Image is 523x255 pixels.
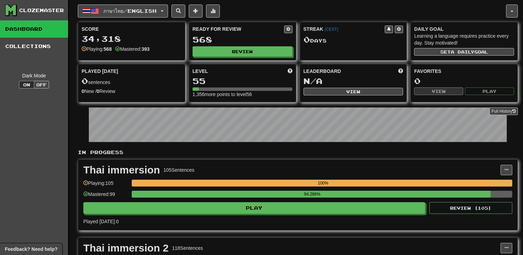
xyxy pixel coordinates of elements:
span: ภาษาไทย / English [103,8,157,14]
div: Streak [303,26,385,32]
div: New / Review [82,88,181,95]
div: 34,318 [82,35,181,43]
strong: 0 [97,88,100,94]
button: More stats [206,4,220,18]
button: Review (105) [429,202,512,214]
div: Favorites [414,68,514,75]
div: 568 [193,35,292,44]
button: View [303,88,403,95]
span: N/A [303,76,323,86]
div: Learning a language requires practice every day. Stay motivated! [414,32,514,46]
strong: 393 [141,46,149,52]
button: Seta dailygoal [414,48,514,56]
div: 100% [134,180,512,187]
div: Day s [303,35,403,44]
div: 118 Sentences [172,245,203,252]
a: (CEST) [325,27,338,32]
button: Off [34,81,49,88]
button: Add sentence to collection [189,4,203,18]
span: 0 [303,35,310,44]
div: Dark Mode [5,72,63,79]
span: Leaderboard [303,68,341,75]
button: ภาษาไทย/English [78,4,168,18]
button: Play [83,202,425,214]
span: a daily [451,49,474,54]
span: Open feedback widget [5,246,57,253]
div: Ready for Review [193,26,284,32]
span: Level [193,68,208,75]
div: 0 [414,77,514,85]
a: Full History [489,107,518,115]
button: Search sentences [171,4,185,18]
div: Mastered: [115,46,150,53]
p: In Progress [78,149,518,156]
span: Played [DATE] [82,68,118,75]
div: Playing: [82,46,112,53]
div: Daily Goal [414,26,514,32]
div: Clozemaster [19,7,64,14]
button: View [414,87,463,95]
div: 105 Sentences [164,167,195,173]
span: 0 [82,76,88,86]
div: Thai immersion 2 [83,243,169,253]
div: Playing: 105 [83,180,128,191]
strong: 568 [104,46,112,52]
button: Play [465,87,514,95]
div: Mastered: 99 [83,191,128,202]
span: This week in points, UTC [398,68,403,75]
div: Score [82,26,181,32]
div: 94.286% [134,191,491,198]
strong: 0 [82,88,84,94]
button: On [19,81,34,88]
div: 55 [193,77,292,85]
div: Thai immersion [83,165,160,175]
button: Review [193,46,292,57]
span: Played [DATE]: 0 [83,219,119,224]
span: Score more points to level up [288,68,292,75]
div: 1,356 more points to level 56 [193,91,292,98]
div: sentences [82,77,181,86]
